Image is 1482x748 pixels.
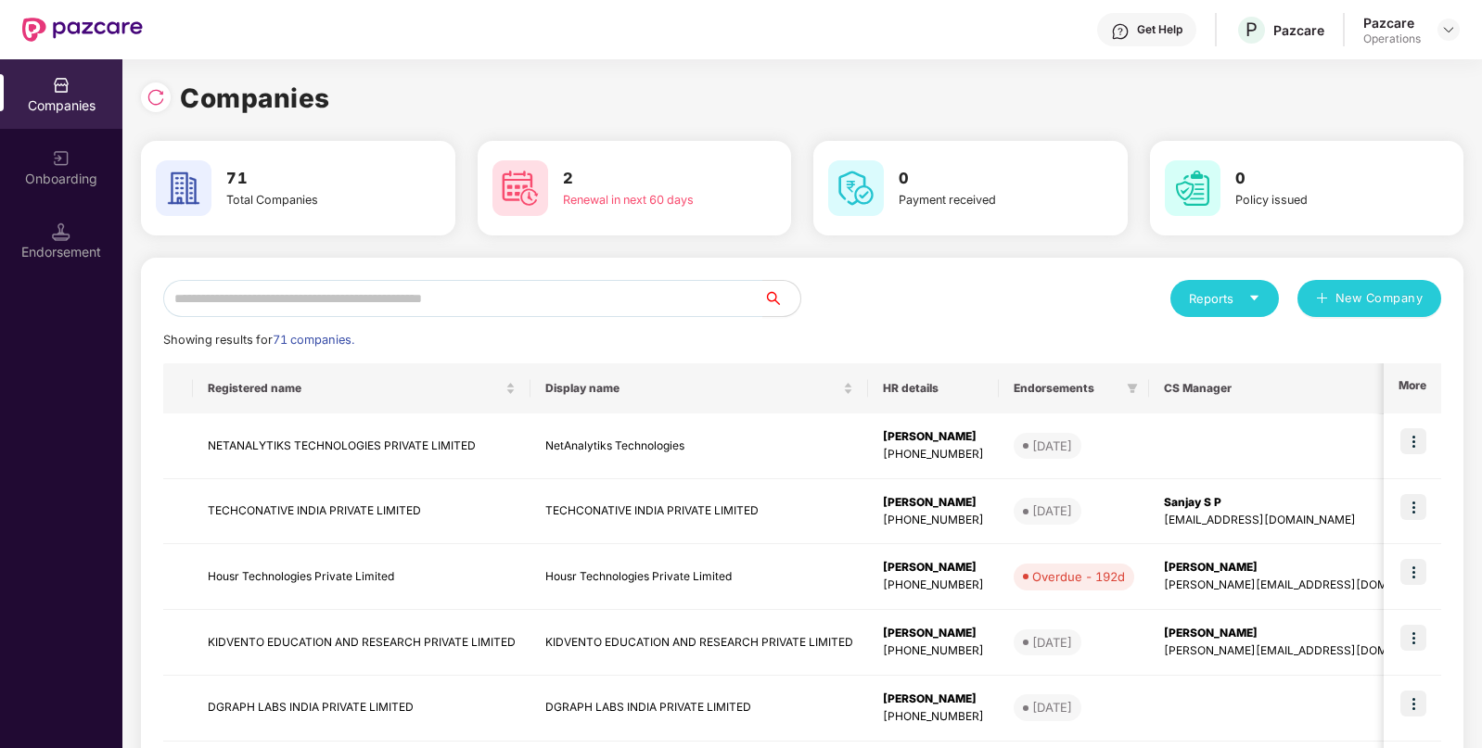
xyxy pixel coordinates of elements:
[156,160,211,216] img: svg+xml;base64,PHN2ZyB4bWxucz0iaHR0cDovL3d3dy53My5vcmcvMjAwMC9zdmciIHdpZHRoPSI2MCIgaGVpZ2h0PSI2MC...
[492,160,548,216] img: svg+xml;base64,PHN2ZyB4bWxucz0iaHR0cDovL3d3dy53My5vcmcvMjAwMC9zdmciIHdpZHRoPSI2MCIgaGVpZ2h0PSI2MC...
[163,333,354,347] span: Showing results for
[899,191,1058,209] div: Payment received
[563,191,722,209] div: Renewal in next 60 days
[193,676,530,742] td: DGRAPH LABS INDIA PRIVATE LIMITED
[1384,363,1441,413] th: More
[1032,698,1072,716] div: [DATE]
[52,222,70,241] img: svg+xml;base64,PHN2ZyB3aWR0aD0iMTQuNSIgaGVpZ2h0PSIxNC41IiB2aWV3Qm94PSIwIDAgMTYgMTYiIGZpbGw9Im5vbm...
[193,413,530,479] td: NETANALYTIKS TECHNOLOGIES PRIVATE LIMITED
[883,559,984,577] div: [PERSON_NAME]
[1441,22,1456,37] img: svg+xml;base64,PHN2ZyBpZD0iRHJvcGRvd24tMzJ4MzIiIHhtbG5zPSJodHRwOi8vd3d3LnczLm9yZy8yMDAwL3N2ZyIgd2...
[883,577,984,594] div: [PHONE_NUMBER]
[1363,14,1421,32] div: Pazcare
[52,76,70,95] img: svg+xml;base64,PHN2ZyBpZD0iQ29tcGFuaWVzIiB4bWxucz0iaHR0cDovL3d3dy53My5vcmcvMjAwMC9zdmciIHdpZHRoPS...
[883,428,984,446] div: [PERSON_NAME]
[1363,32,1421,46] div: Operations
[1189,289,1260,308] div: Reports
[180,78,330,119] h1: Companies
[883,512,984,529] div: [PHONE_NUMBER]
[1111,22,1130,41] img: svg+xml;base64,PHN2ZyBpZD0iSGVscC0zMngzMiIgeG1sbnM9Imh0dHA6Ly93d3cudzMub3JnLzIwMDAvc3ZnIiB3aWR0aD...
[530,479,868,545] td: TECHCONATIVE INDIA PRIVATE LIMITED
[883,446,984,463] div: [PHONE_NUMBER]
[530,610,868,676] td: KIDVENTO EDUCATION AND RESEARCH PRIVATE LIMITED
[1235,191,1395,209] div: Policy issued
[883,494,984,512] div: [PERSON_NAME]
[530,413,868,479] td: NetAnalytiks Technologies
[193,610,530,676] td: KIDVENTO EDUCATION AND RESEARCH PRIVATE LIMITED
[1032,633,1072,652] div: [DATE]
[193,363,530,413] th: Registered name
[1297,280,1441,317] button: plusNew Company
[1032,567,1125,586] div: Overdue - 192d
[1273,21,1324,39] div: Pazcare
[1335,289,1424,308] span: New Company
[1400,625,1426,651] img: icon
[1127,383,1138,394] span: filter
[883,691,984,708] div: [PERSON_NAME]
[762,280,801,317] button: search
[193,479,530,545] td: TECHCONATIVE INDIA PRIVATE LIMITED
[1014,381,1119,396] span: Endorsements
[545,381,839,396] span: Display name
[883,625,984,642] div: [PERSON_NAME]
[828,160,884,216] img: svg+xml;base64,PHN2ZyB4bWxucz0iaHR0cDovL3d3dy53My5vcmcvMjAwMC9zdmciIHdpZHRoPSI2MCIgaGVpZ2h0PSI2MC...
[193,544,530,610] td: Housr Technologies Private Limited
[563,167,722,191] h3: 2
[1137,22,1182,37] div: Get Help
[530,363,868,413] th: Display name
[762,291,800,306] span: search
[1248,292,1260,304] span: caret-down
[226,167,386,191] h3: 71
[1316,292,1328,307] span: plus
[226,191,386,209] div: Total Companies
[1123,377,1142,399] span: filter
[1032,437,1072,455] div: [DATE]
[22,18,143,42] img: New Pazcare Logo
[868,363,999,413] th: HR details
[147,88,165,107] img: svg+xml;base64,PHN2ZyBpZD0iUmVsb2FkLTMyeDMyIiB4bWxucz0iaHR0cDovL3d3dy53My5vcmcvMjAwMC9zdmciIHdpZH...
[1400,691,1426,716] img: icon
[530,544,868,610] td: Housr Technologies Private Limited
[1400,494,1426,520] img: icon
[1235,167,1395,191] h3: 0
[883,708,984,726] div: [PHONE_NUMBER]
[899,167,1058,191] h3: 0
[530,676,868,742] td: DGRAPH LABS INDIA PRIVATE LIMITED
[1400,559,1426,585] img: icon
[1165,160,1220,216] img: svg+xml;base64,PHN2ZyB4bWxucz0iaHR0cDovL3d3dy53My5vcmcvMjAwMC9zdmciIHdpZHRoPSI2MCIgaGVpZ2h0PSI2MC...
[883,642,984,660] div: [PHONE_NUMBER]
[1032,501,1072,520] div: [DATE]
[1400,428,1426,454] img: icon
[52,149,70,168] img: svg+xml;base64,PHN2ZyB3aWR0aD0iMjAiIGhlaWdodD0iMjAiIHZpZXdCb3g9IjAgMCAyMCAyMCIgZmlsbD0ibm9uZSIgeG...
[273,333,354,347] span: 71 companies.
[1246,19,1258,41] span: P
[208,381,502,396] span: Registered name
